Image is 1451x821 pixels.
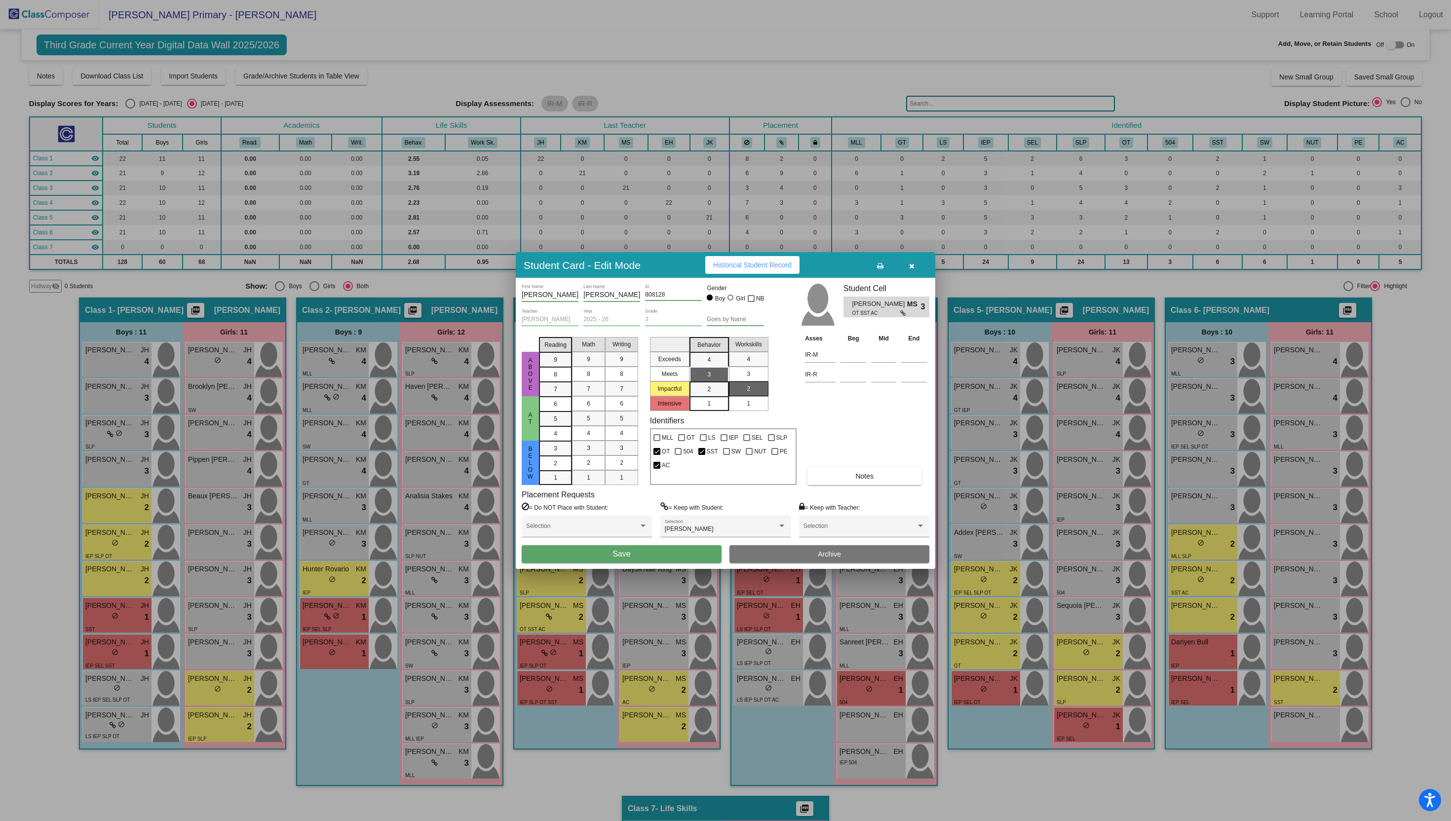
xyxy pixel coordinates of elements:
[802,333,838,344] th: Asses
[620,414,623,423] span: 5
[662,432,673,444] span: MLL
[587,429,590,438] span: 4
[554,385,557,394] span: 7
[554,459,557,468] span: 2
[587,355,590,364] span: 9
[852,309,900,317] span: OT SST AC
[587,384,590,393] span: 7
[612,340,631,349] span: Writing
[620,384,623,393] span: 7
[544,340,567,349] span: Reading
[715,294,725,303] div: Boy
[705,256,800,274] button: Historical Student Record
[620,444,623,452] span: 3
[587,458,590,467] span: 2
[805,367,836,382] input: assessment
[612,550,630,558] span: Save
[921,301,929,313] span: 3
[522,545,722,563] button: Save
[752,432,763,444] span: SEL
[707,355,711,364] span: 4
[583,316,640,323] input: year
[747,399,750,408] span: 1
[587,473,590,482] span: 1
[526,411,535,425] span: At
[747,370,750,378] span: 3
[707,446,718,457] span: SST
[776,432,788,444] span: SLP
[587,399,590,408] span: 6
[650,416,684,425] label: Identifiers
[522,490,595,499] label: Placement Requests
[747,384,750,393] span: 2
[707,399,711,408] span: 1
[587,370,590,378] span: 8
[524,259,641,271] h3: Student Card - Edit Mode
[620,429,623,438] span: 4
[662,446,670,457] span: OT
[554,400,557,409] span: 6
[735,340,762,349] span: Workskills
[780,446,788,457] span: PE
[554,473,557,482] span: 1
[855,472,874,480] span: Notes
[554,429,557,438] span: 4
[554,414,557,423] span: 5
[587,414,590,423] span: 5
[620,355,623,364] span: 9
[526,357,535,391] span: Above
[522,502,608,512] label: = Do NOT Place with Student:
[683,446,693,457] span: 504
[729,432,738,444] span: IEP
[713,261,792,269] span: Historical Student Record
[708,432,716,444] span: LS
[665,525,714,532] span: [PERSON_NAME]
[526,446,535,480] span: Below
[620,458,623,467] span: 2
[687,432,695,444] span: GT
[707,284,764,293] mat-label: Gender
[747,355,750,364] span: 4
[852,299,907,309] span: [PERSON_NAME]
[838,333,869,344] th: Beg
[799,502,860,512] label: = Keep with Teacher:
[620,399,623,408] span: 6
[818,550,841,558] span: Archive
[907,299,921,309] span: MS
[735,294,745,303] div: Girl
[756,293,764,304] span: NB
[707,316,764,323] input: goes by name
[707,385,711,394] span: 2
[707,370,711,379] span: 3
[620,473,623,482] span: 1
[554,355,557,364] span: 9
[645,292,702,299] input: Enter ID
[554,370,557,379] span: 8
[697,340,721,349] span: Behavior
[554,444,557,453] span: 3
[662,459,670,471] span: AC
[899,333,929,344] th: End
[869,333,899,344] th: Mid
[843,284,929,293] h3: Student Cell
[807,467,921,485] button: Notes
[587,444,590,452] span: 3
[620,370,623,378] span: 8
[754,446,766,457] span: NUT
[660,502,724,512] label: = Keep with Student:
[582,340,595,349] span: Math
[731,446,741,457] span: SW
[522,316,578,323] input: teacher
[805,347,836,362] input: assessment
[645,316,702,323] input: grade
[729,545,929,563] button: Archive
